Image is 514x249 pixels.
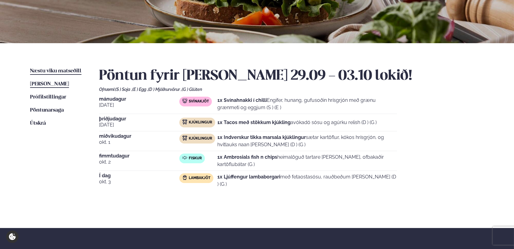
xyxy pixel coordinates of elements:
[30,107,64,114] a: Pöntunarsaga
[30,120,46,127] a: Útskrá
[182,99,187,103] img: pork.svg
[30,108,64,113] span: Pöntunarsaga
[148,87,182,92] span: (D ) Mjólkurvörur ,
[217,134,306,140] strong: 1x Indverskur tikka marsala kjúklingur
[189,120,212,125] span: Kjúklingur
[30,94,66,101] a: Prófílstillingar
[189,99,209,104] span: Svínakjöt
[99,154,179,158] span: fimmtudagur
[99,134,179,139] span: miðvikudagur
[217,97,267,103] strong: 1x Svínahnakki í chilli
[115,87,132,92] span: (S ) Soja ,
[30,68,81,74] span: Næstu viku matseðill
[99,178,179,185] span: okt. 3
[30,95,66,100] span: Prófílstillingar
[99,158,179,166] span: okt. 2
[30,81,69,88] a: [PERSON_NAME]
[189,136,212,141] span: Kjúklingur
[30,81,69,87] span: [PERSON_NAME]
[217,174,280,180] strong: 1x Ljúffengur lambaborgari
[132,87,148,92] span: (E ) Egg ,
[99,97,179,102] span: mánudagur
[217,173,397,188] p: með fetaostasósu, rauðbeðum [PERSON_NAME] (D ) (G )
[217,119,377,126] p: avókadó sósu og agúrku relish (D ) (G )
[6,230,19,243] a: Cookie settings
[182,155,187,160] img: fish.svg
[217,97,397,111] p: Engifer, hunang, gufusoðin hrísgrjón með grænu grænmeti og eggjum (S ) (E )
[189,176,210,181] span: Lambakjöt
[99,173,179,178] span: Í dag
[217,119,291,125] strong: 1x Tacos með stökkum kjúkling
[182,136,187,140] img: chicken.svg
[99,67,484,85] h2: Pöntun fyrir [PERSON_NAME] 29.09 - 03.10 lokið!
[182,87,202,92] span: (G ) Glúten
[30,121,46,126] span: Útskrá
[189,156,202,161] span: Fiskur
[99,87,484,92] div: Ofnæmi:
[99,116,179,121] span: þriðjudagur
[217,134,397,148] p: sætar kartöflur, kókos hrísgrjón, og hvítlauks naan [PERSON_NAME] (D ) (G )
[217,154,397,168] p: heimalöguð tartare [PERSON_NAME], ofbakaðir kartöflubátar (G )
[182,175,187,180] img: Lamb.svg
[182,119,187,124] img: chicken.svg
[99,139,179,146] span: okt. 1
[99,121,179,129] span: [DATE]
[30,67,81,75] a: Næstu viku matseðill
[99,102,179,109] span: [DATE]
[217,154,277,160] strong: 1x Ambrosials fish n chips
